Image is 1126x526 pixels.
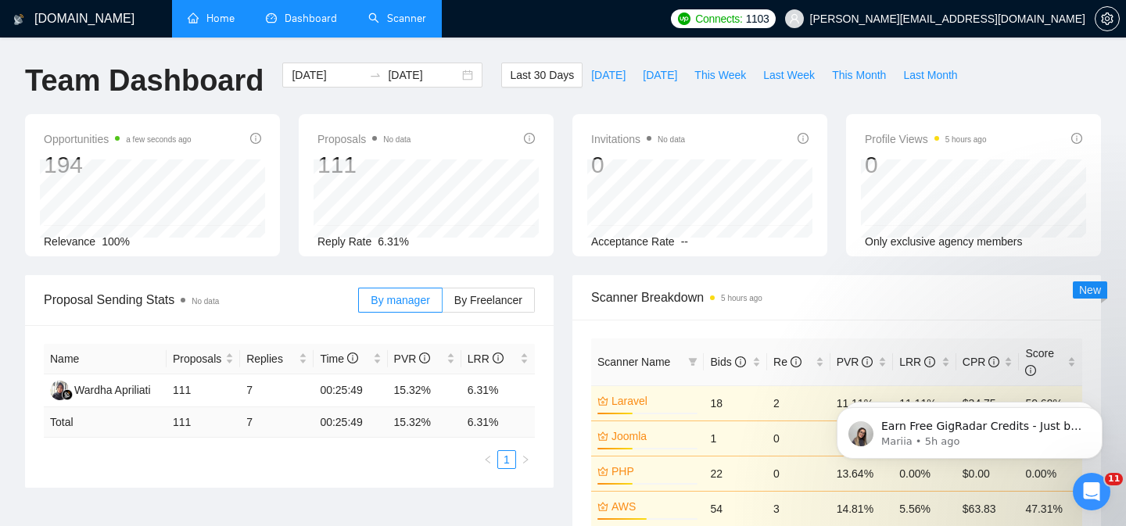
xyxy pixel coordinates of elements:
button: Last Month [895,63,966,88]
td: 47.31% [1019,491,1082,526]
span: info-circle [862,356,873,367]
time: 5 hours ago [721,294,762,302]
img: logo [13,7,24,32]
td: 14.81% [830,491,894,526]
span: This Week [694,66,746,84]
span: crown [597,501,608,512]
img: upwork-logo.png [678,13,690,25]
a: Joomla [611,428,694,445]
div: Send us a message [32,340,261,356]
span: 11 [1105,473,1123,485]
span: Acceptance Rate [591,235,675,248]
div: • 5h ago [102,289,146,306]
button: setting [1095,6,1120,31]
div: Wardha Apriliati [74,381,151,399]
span: Score [1025,347,1054,377]
span: Connects: [695,10,742,27]
span: -- [681,235,688,248]
button: Help [209,382,313,445]
span: Scanner Breakdown [591,288,1082,307]
span: info-circle [791,356,801,367]
li: 1 [497,450,516,469]
img: logo [31,30,56,55]
td: 18 [704,385,767,420]
span: filter [685,350,701,374]
div: 194 [44,150,192,180]
span: info-circle [988,356,999,367]
span: info-circle [250,133,261,144]
span: info-circle [493,352,504,363]
span: info-circle [419,352,430,363]
span: info-circle [924,356,935,367]
span: Only exclusive agency members [865,235,1023,248]
td: 111 [167,374,240,407]
span: Last 30 Days [510,66,574,84]
span: crown [597,395,608,406]
td: 15.32% [388,374,461,407]
a: AWS [611,498,694,515]
span: [DATE] [591,66,626,84]
button: [DATE] [634,63,686,88]
th: Proposals [167,344,240,374]
td: 3 [767,491,830,526]
span: right [521,455,530,464]
span: [DATE] [643,66,677,84]
span: info-circle [735,356,746,367]
button: Messages [104,382,208,445]
div: Recent message [32,250,281,267]
td: 6.31 % [461,407,535,438]
li: Next Page [516,450,535,469]
span: PVR [394,352,431,365]
button: This Week [686,63,755,88]
span: By manager [371,294,429,306]
img: gigradar-bm.png [62,389,73,400]
span: left [483,455,493,464]
td: 00:25:49 [314,374,387,407]
a: WAWardha Apriliati [50,383,151,395]
span: No data [658,135,685,144]
span: crown [597,466,608,477]
img: WA [50,381,70,400]
a: setting [1095,13,1120,25]
span: Last Week [763,66,815,84]
span: Opportunities [44,130,192,148]
p: Hi [PERSON_NAME][EMAIL_ADDRESS][DOMAIN_NAME] 👋 [31,111,281,191]
span: LRR [899,356,935,368]
td: 5.56% [893,491,956,526]
button: [DATE] [583,63,634,88]
span: Reply Rate [317,235,371,248]
img: Profile image for Dima [246,25,277,56]
a: PHP [611,463,694,480]
td: 22 [704,456,767,491]
span: No data [192,297,219,306]
img: Profile image for Nazar [216,25,247,56]
span: Home [34,421,70,432]
td: 0 [767,456,830,491]
span: This Month [832,66,886,84]
iframe: Intercom live chat [1073,473,1110,510]
span: info-circle [798,133,809,144]
button: left [479,450,497,469]
div: 0 [865,150,987,180]
span: Time [320,352,357,365]
span: 100% [102,235,130,248]
td: 54 [704,491,767,526]
a: 1 [498,451,515,468]
time: a few seconds ago [126,135,191,144]
th: Replies [240,344,314,374]
span: Thank you for understanding 🙏 Do you have any additional questions about this or any other matter... [70,274,783,287]
li: Previous Page [479,450,497,469]
span: Proposals [317,130,411,148]
span: Profile Views [865,130,987,148]
span: swap-right [369,69,382,81]
a: searchScanner [368,12,426,25]
span: to [369,69,382,81]
span: Scanner Name [597,356,670,368]
iframe: Intercom notifications message [813,374,1126,484]
img: Profile image for Viktor [186,25,217,56]
div: Dima [70,289,99,306]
